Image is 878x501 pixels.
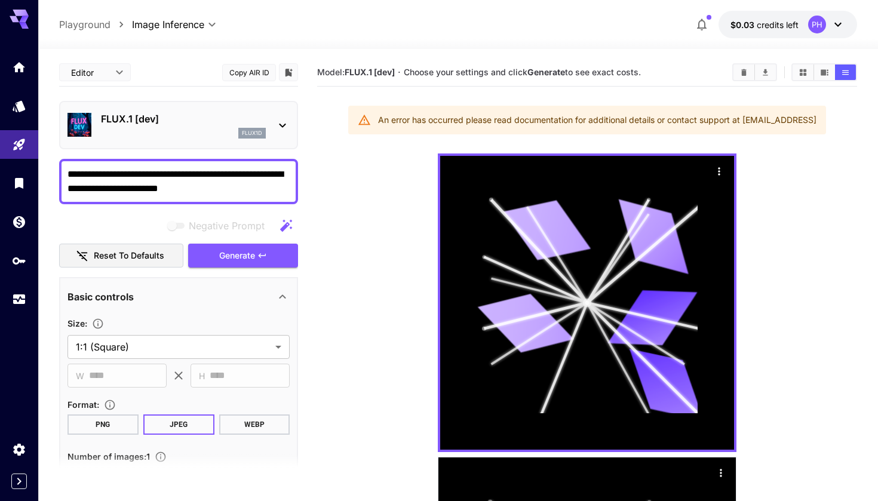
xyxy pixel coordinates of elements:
[12,137,26,152] div: Playground
[219,414,290,435] button: WEBP
[757,20,799,30] span: credits left
[12,99,26,113] div: Models
[733,64,754,80] button: Clear Images
[404,67,641,77] span: Choose your settings and click to see exact costs.
[814,64,835,80] button: Show images in video view
[67,451,150,462] span: Number of images : 1
[12,176,26,190] div: Library
[76,340,271,354] span: 1:1 (Square)
[527,67,565,77] b: Generate
[67,107,290,143] div: FLUX.1 [dev]flux1d
[398,65,401,79] p: ·
[67,282,290,311] div: Basic controls
[101,112,266,126] p: FLUX.1 [dev]
[710,162,728,180] div: Actions
[87,318,109,330] button: Adjust the dimensions of the generated image by specifying its width and height in pixels, or sel...
[345,67,395,77] b: FLUX.1 [dev]
[730,19,799,31] div: $0.0332
[835,64,856,80] button: Show images in list view
[12,292,26,307] div: Usage
[188,244,298,268] button: Generate
[11,474,27,489] button: Expand sidebar
[12,60,26,75] div: Home
[59,17,110,32] a: Playground
[730,20,757,30] span: $0.03
[132,17,204,32] span: Image Inference
[317,67,395,77] span: Model:
[242,129,262,137] p: flux1d
[222,64,276,81] button: Copy AIR ID
[189,219,265,233] span: Negative Prompt
[71,66,108,79] span: Editor
[165,218,274,233] span: Negative prompts are not compatible with the selected model.
[283,65,294,79] button: Add to library
[808,16,826,33] div: PH
[67,318,87,328] span: Size :
[76,369,84,383] span: W
[755,64,776,80] button: Download All
[59,17,132,32] nav: breadcrumb
[219,248,255,263] span: Generate
[99,399,121,411] button: Choose the file format for the output image.
[712,463,730,481] div: Actions
[67,414,139,435] button: PNG
[67,290,134,304] p: Basic controls
[12,253,26,268] div: API Keys
[150,451,171,463] button: Specify how many images to generate in a single request. Each image generation will be charged se...
[59,244,183,268] button: Reset to defaults
[719,11,857,38] button: $0.0332PH
[12,442,26,457] div: Settings
[791,63,857,81] div: Show images in grid viewShow images in video viewShow images in list view
[12,214,26,229] div: Wallet
[732,63,777,81] div: Clear ImagesDownload All
[199,369,205,383] span: H
[378,109,816,131] div: An error has occurred please read documentation for additional details or contact support at [EMA...
[793,64,813,80] button: Show images in grid view
[143,414,214,435] button: JPEG
[67,399,99,410] span: Format :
